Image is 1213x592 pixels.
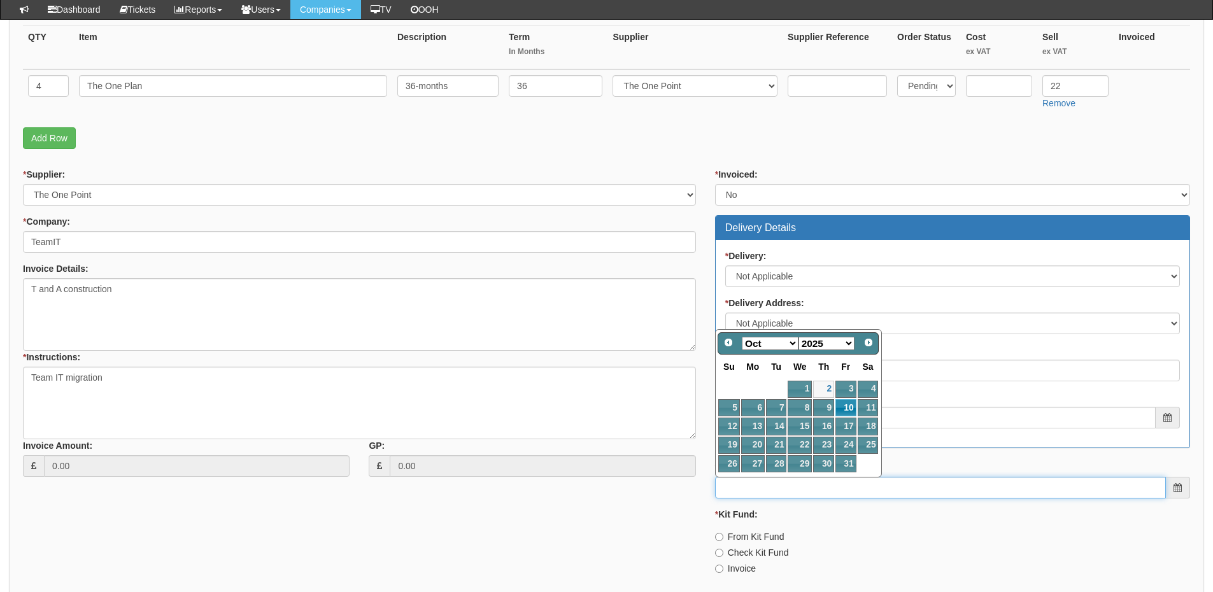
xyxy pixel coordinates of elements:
[741,399,765,416] a: 6
[725,250,767,262] label: Delivery:
[783,25,892,69] th: Supplier Reference
[961,25,1037,69] th: Cost
[725,222,1180,234] h3: Delivery Details
[23,127,76,149] a: Add Row
[771,362,781,372] span: Tuesday
[392,25,504,69] th: Description
[715,168,758,181] label: Invoiced:
[766,437,786,454] a: 21
[23,351,80,363] label: Instructions:
[966,46,1032,57] small: ex VAT
[788,381,812,398] a: 1
[746,362,759,372] span: Monday
[860,334,877,352] a: Next
[74,25,392,69] th: Item
[858,381,879,398] a: 4
[741,418,765,435] a: 13
[892,25,961,69] th: Order Status
[858,399,879,416] a: 11
[723,362,735,372] span: Sunday
[1037,25,1114,69] th: Sell
[766,399,786,416] a: 7
[818,362,829,372] span: Thursday
[723,337,734,348] span: Prev
[835,381,856,398] a: 3
[741,437,765,454] a: 20
[715,549,723,557] input: Check Kit Fund
[1042,98,1075,108] a: Remove
[793,362,807,372] span: Wednesday
[813,381,834,398] a: 2
[813,418,834,435] a: 16
[23,168,65,181] label: Supplier:
[369,439,385,452] label: GP:
[813,455,834,472] a: 30
[23,439,92,452] label: Invoice Amount:
[813,437,834,454] a: 23
[858,437,879,454] a: 25
[741,455,765,472] a: 27
[718,418,740,435] a: 12
[766,418,786,435] a: 14
[715,530,784,543] label: From Kit Fund
[607,25,783,69] th: Supplier
[788,455,812,472] a: 29
[509,46,602,57] small: In Months
[23,25,74,69] th: QTY
[715,533,723,541] input: From Kit Fund
[715,546,789,559] label: Check Kit Fund
[835,437,856,454] a: 24
[788,437,812,454] a: 22
[835,455,856,472] a: 31
[1114,25,1190,69] th: Invoiced
[504,25,607,69] th: Term
[715,562,756,575] label: Invoice
[766,455,786,472] a: 28
[718,437,740,454] a: 19
[863,337,874,348] span: Next
[23,215,70,228] label: Company:
[720,334,737,352] a: Prev
[788,418,812,435] a: 15
[858,418,879,435] a: 18
[715,565,723,573] input: Invoice
[715,508,758,521] label: Kit Fund:
[788,399,812,416] a: 8
[835,418,856,435] a: 17
[725,297,804,309] label: Delivery Address:
[718,399,740,416] a: 5
[841,362,850,372] span: Friday
[813,399,834,416] a: 9
[863,362,874,372] span: Saturday
[835,399,856,416] a: 10
[23,262,89,275] label: Invoice Details:
[1042,46,1109,57] small: ex VAT
[718,455,740,472] a: 26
